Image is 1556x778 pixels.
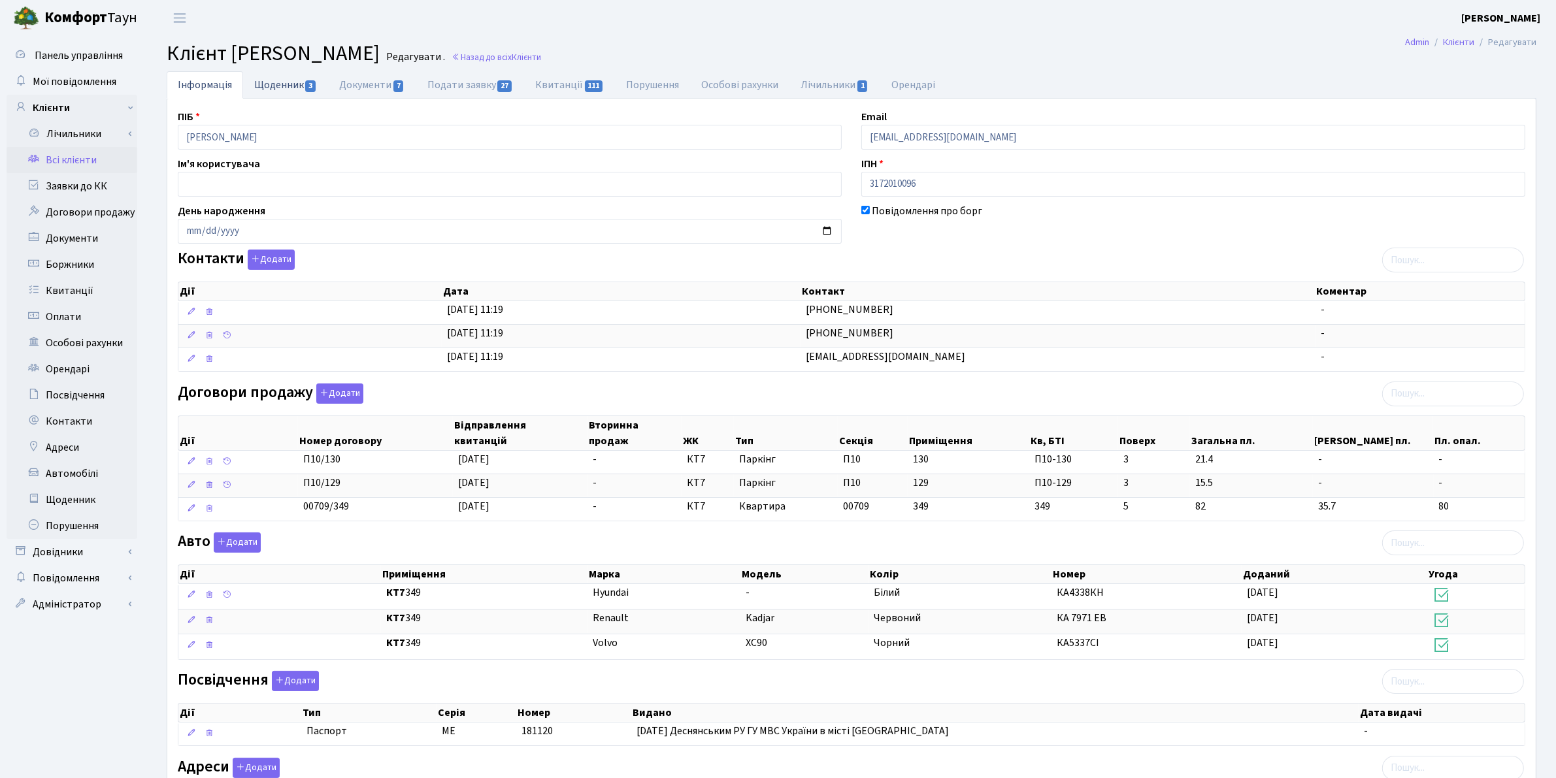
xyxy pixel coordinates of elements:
[178,671,319,691] label: Посвідчення
[1195,499,1308,514] span: 82
[178,282,442,300] th: Дії
[874,636,910,650] span: Чорний
[214,532,261,553] button: Авто
[861,109,887,125] label: Email
[585,80,603,92] span: 111
[386,611,582,626] span: 349
[458,452,489,466] span: [DATE]
[1035,476,1113,491] span: П10-129
[516,704,631,722] th: Номер
[521,724,553,738] span: 181120
[1051,565,1242,583] th: Номер
[746,611,774,625] span: Kadjar
[1195,476,1308,491] span: 15.5
[7,591,137,617] a: Адміністратор
[908,416,1029,450] th: Приміщення
[593,452,597,466] span: -
[687,452,729,467] span: КТ7
[44,7,137,29] span: Таун
[306,724,432,739] span: Паспорт
[1195,452,1308,467] span: 21.4
[1057,636,1099,650] span: КА5337СІ
[1382,530,1524,555] input: Пошук...
[1382,381,1524,406] input: Пошук...
[874,611,921,625] span: Червоний
[746,636,767,650] span: XC90
[734,416,838,450] th: Тип
[452,51,541,63] a: Назад до всіхКлієнти
[869,565,1051,583] th: Колір
[313,381,363,404] a: Додати
[7,513,137,539] a: Порушення
[1318,452,1429,467] span: -
[178,416,298,450] th: Дії
[588,565,740,583] th: Марка
[7,539,137,565] a: Довідники
[178,250,295,270] label: Контакти
[243,71,328,98] a: Щоденник
[861,156,884,172] label: ІПН
[328,71,416,99] a: Документи
[393,80,404,92] span: 7
[616,71,691,99] a: Порушення
[1321,302,1325,317] span: -
[687,499,729,514] span: КТ7
[1318,476,1429,491] span: -
[1118,416,1190,450] th: Поверх
[15,121,137,147] a: Лічильники
[7,304,137,330] a: Оплати
[1123,452,1185,467] span: 3
[7,565,137,591] a: Повідомлення
[1057,611,1106,625] span: КА 7971 ЕВ
[163,7,196,29] button: Переключити навігацію
[178,704,301,722] th: Дії
[437,704,516,722] th: Серія
[7,251,137,278] a: Боржники
[1443,35,1474,49] a: Клієнти
[7,356,137,382] a: Орендарі
[1035,452,1113,467] span: П10-130
[790,71,880,99] a: Лічильники
[178,156,260,172] label: Ім'я користувача
[229,755,280,778] a: Додати
[691,71,790,99] a: Особові рахунки
[1123,476,1185,491] span: 3
[497,80,512,92] span: 27
[843,499,869,513] span: 00709
[1247,611,1278,625] span: [DATE]
[33,74,116,89] span: Мої повідомлення
[7,42,137,69] a: Панель управління
[442,282,801,300] th: Дата
[1385,29,1556,56] nav: breadcrumb
[7,173,137,199] a: Заявки до КК
[631,704,1359,722] th: Видано
[44,7,107,28] b: Комфорт
[1427,565,1525,583] th: Угода
[806,326,893,340] span: [PHONE_NUMBER]
[739,452,833,467] span: Паркінг
[298,416,452,450] th: Номер договору
[244,248,295,270] a: Додати
[7,408,137,434] a: Контакти
[458,476,489,490] span: [DATE]
[178,532,261,553] label: Авто
[458,499,489,513] span: [DATE]
[806,349,965,364] span: [EMAIL_ADDRESS][DOMAIN_NAME]
[7,382,137,408] a: Посвідчення
[593,499,597,513] span: -
[1313,416,1433,450] th: [PERSON_NAME] пл.
[303,476,340,490] span: П10/129
[210,530,261,553] a: Додати
[1247,636,1278,650] span: [DATE]
[7,225,137,251] a: Документи
[1359,704,1524,722] th: Дата видачі
[687,476,729,491] span: КТ7
[386,636,405,650] b: КТ7
[838,416,908,450] th: Секція
[524,71,615,99] a: Квитанції
[1365,724,1368,738] span: -
[453,416,588,450] th: Відправлення квитанцій
[872,203,982,219] label: Повідомлення про борг
[913,452,929,466] span: 130
[1190,416,1313,450] th: Загальна пл.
